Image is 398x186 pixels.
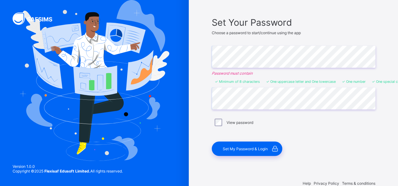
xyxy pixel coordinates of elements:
span: Set Your Password [212,17,375,28]
span: Help [303,181,311,186]
span: Copyright © 2025 All rights reserved. [13,169,123,173]
span: Privacy Policy [314,181,339,186]
label: View password [227,120,253,125]
li: One number [342,79,366,84]
li: One uppercase letter and One lowercase [266,79,336,84]
span: Choose a password to start/continue using the app [212,30,301,35]
span: Set My Password & Login [223,146,268,151]
strong: Flexisaf Edusoft Limited. [44,169,90,173]
img: SAFSIMS Logo [13,13,60,25]
span: Version 1.0.0 [13,164,123,169]
li: Minimum of 8 characters [215,79,260,84]
em: Password must contain [212,71,375,76]
span: Terms & conditions [342,181,375,186]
